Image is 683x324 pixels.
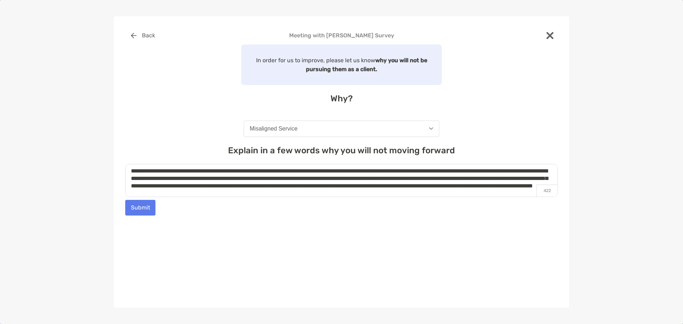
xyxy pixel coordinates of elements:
[429,127,433,130] img: Open dropdown arrow
[536,185,557,197] p: 422
[306,57,427,73] strong: why you will not be pursuing them as a client.
[244,121,439,137] button: Misaligned Service
[125,200,155,216] button: Submit
[546,32,554,39] img: close modal
[125,32,558,39] h4: Meeting with [PERSON_NAME] Survey
[131,33,137,38] img: button icon
[250,126,297,132] div: Misaligned Service
[125,94,558,103] h4: Why?
[125,145,558,155] h4: Explain in a few words why you will not moving forward
[125,28,160,43] button: Back
[245,56,438,74] p: In order for us to improve, please let us know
